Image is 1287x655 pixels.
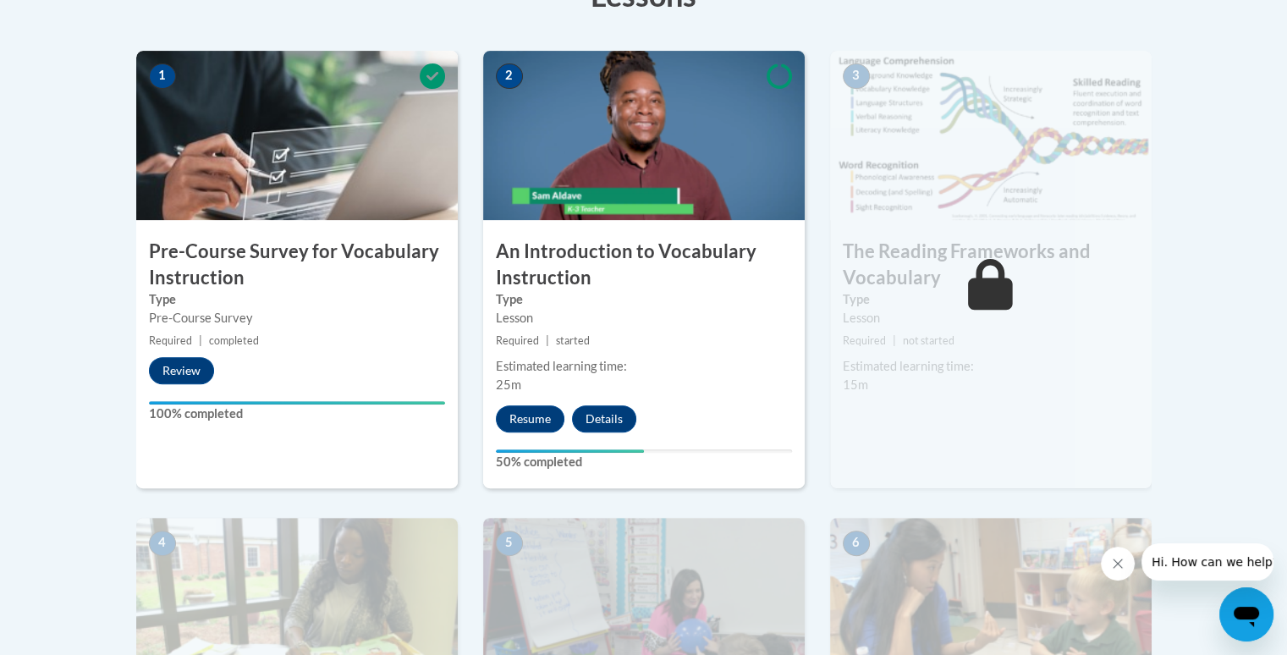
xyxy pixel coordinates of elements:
[496,405,564,432] button: Resume
[893,334,896,347] span: |
[209,334,259,347] span: completed
[830,51,1152,220] img: Course Image
[496,290,792,309] label: Type
[843,334,886,347] span: Required
[843,377,868,392] span: 15m
[1219,587,1273,641] iframe: Button to launch messaging window
[1141,543,1273,581] iframe: Message from company
[149,531,176,556] span: 4
[843,531,870,556] span: 6
[1101,547,1135,581] iframe: Close message
[830,239,1152,291] h3: The Reading Frameworks and Vocabulary
[199,334,202,347] span: |
[149,309,445,327] div: Pre-Course Survey
[149,405,445,423] label: 100% completed
[149,401,445,405] div: Your progress
[149,334,192,347] span: Required
[496,531,523,556] span: 5
[483,239,805,291] h3: An Introduction to Vocabulary Instruction
[496,453,792,471] label: 50% completed
[843,63,870,89] span: 3
[149,290,445,309] label: Type
[843,357,1139,376] div: Estimated learning time:
[136,239,458,291] h3: Pre-Course Survey for Vocabulary Instruction
[496,377,521,392] span: 25m
[149,63,176,89] span: 1
[496,334,539,347] span: Required
[843,290,1139,309] label: Type
[903,334,954,347] span: not started
[136,51,458,220] img: Course Image
[496,449,644,453] div: Your progress
[483,51,805,220] img: Course Image
[496,63,523,89] span: 2
[556,334,590,347] span: started
[572,405,636,432] button: Details
[546,334,549,347] span: |
[843,309,1139,327] div: Lesson
[149,357,214,384] button: Review
[496,357,792,376] div: Estimated learning time:
[10,12,137,25] span: Hi. How can we help?
[496,309,792,327] div: Lesson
